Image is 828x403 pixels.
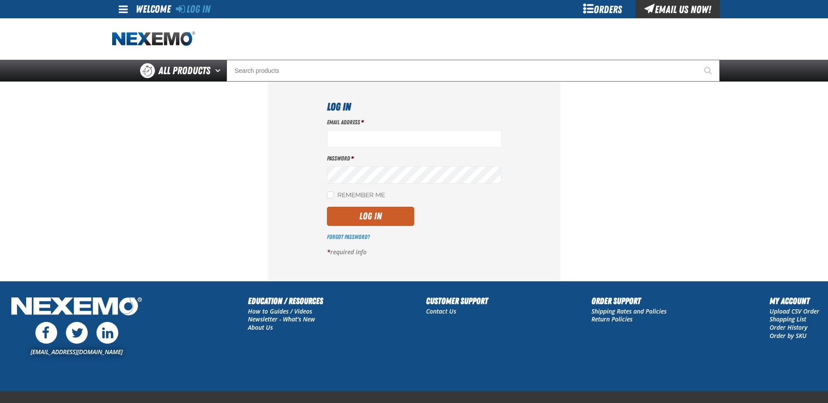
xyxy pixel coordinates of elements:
[248,315,315,323] a: Newsletter - What's New
[112,31,195,47] a: Home
[770,315,806,323] a: Shopping List
[31,348,123,356] a: [EMAIL_ADDRESS][DOMAIN_NAME]
[248,323,273,331] a: About Us
[591,315,632,323] a: Return Policies
[770,323,807,331] a: Order History
[327,248,502,256] p: required info
[698,60,720,82] button: Start Searching
[248,294,323,307] h2: Education / Resources
[327,154,502,163] label: Password
[770,307,819,315] a: Upload CSV Order
[770,331,807,340] a: Order by SKU
[327,191,334,198] input: Remember Me
[9,294,144,320] img: Nexemo Logo
[158,63,210,79] span: All Products
[426,294,488,307] h2: Customer Support
[591,307,667,315] a: Shipping Rates and Policies
[770,294,819,307] h2: My Account
[327,207,414,226] button: Log In
[112,31,195,47] img: Nexemo logo
[227,60,720,82] input: Search
[176,3,210,15] a: Log In
[426,307,456,315] a: Contact Us
[591,294,667,307] h2: Order Support
[327,233,370,240] a: Forgot Password?
[212,60,227,82] button: Open All Products pages
[327,191,385,200] label: Remember Me
[248,307,312,315] a: How to Guides / Videos
[327,99,502,115] h1: Log In
[327,118,502,126] label: Email Address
